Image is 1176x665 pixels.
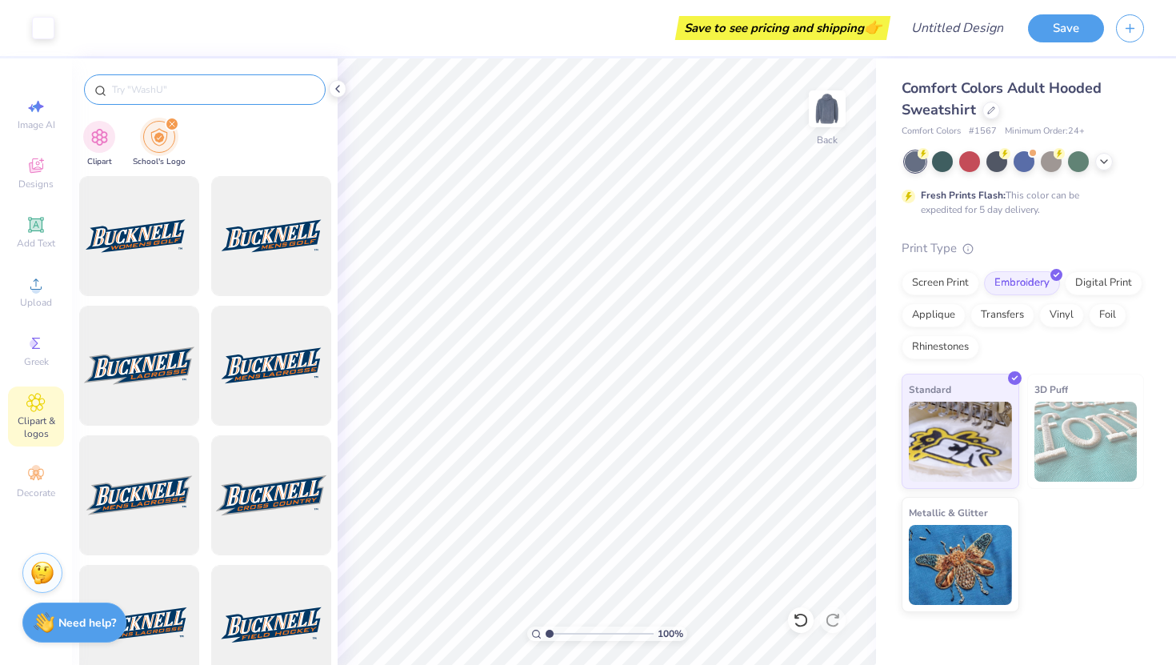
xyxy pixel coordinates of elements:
div: Transfers [970,303,1034,327]
div: Screen Print [902,271,979,295]
span: School's Logo [133,156,186,168]
div: Digital Print [1065,271,1142,295]
img: 3D Puff [1034,402,1138,482]
span: 100 % [658,627,683,641]
div: Embroidery [984,271,1060,295]
div: filter for School's Logo [133,121,186,168]
div: Back [817,133,838,147]
span: Clipart [87,156,112,168]
div: Save to see pricing and shipping [679,16,886,40]
input: Untitled Design [898,12,1016,44]
input: Try "WashU" [110,82,315,98]
span: Decorate [17,487,55,499]
div: Rhinestones [902,335,979,359]
span: Comfort Colors [902,125,961,138]
img: School's Logo Image [150,128,168,146]
span: Standard [909,381,951,398]
button: filter button [133,121,186,168]
span: Comfort Colors Adult Hooded Sweatshirt [902,78,1102,119]
div: This color can be expedited for 5 day delivery. [921,188,1118,217]
span: Metallic & Glitter [909,504,988,521]
div: Applique [902,303,966,327]
img: Metallic & Glitter [909,525,1012,605]
span: 👉 [864,18,882,37]
strong: Fresh Prints Flash: [921,189,1006,202]
div: filter for Clipart [83,121,115,168]
img: Standard [909,402,1012,482]
button: filter button [83,121,115,168]
span: Greek [24,355,49,368]
span: 3D Puff [1034,381,1068,398]
div: Foil [1089,303,1126,327]
button: Save [1028,14,1104,42]
span: # 1567 [969,125,997,138]
span: Image AI [18,118,55,131]
span: Add Text [17,237,55,250]
img: Clipart Image [90,128,109,146]
span: Upload [20,296,52,309]
strong: Need help? [58,615,116,631]
div: Print Type [902,239,1144,258]
img: Back [811,93,843,125]
span: Clipart & logos [8,415,64,440]
div: Vinyl [1039,303,1084,327]
span: Designs [18,178,54,190]
span: Minimum Order: 24 + [1005,125,1085,138]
